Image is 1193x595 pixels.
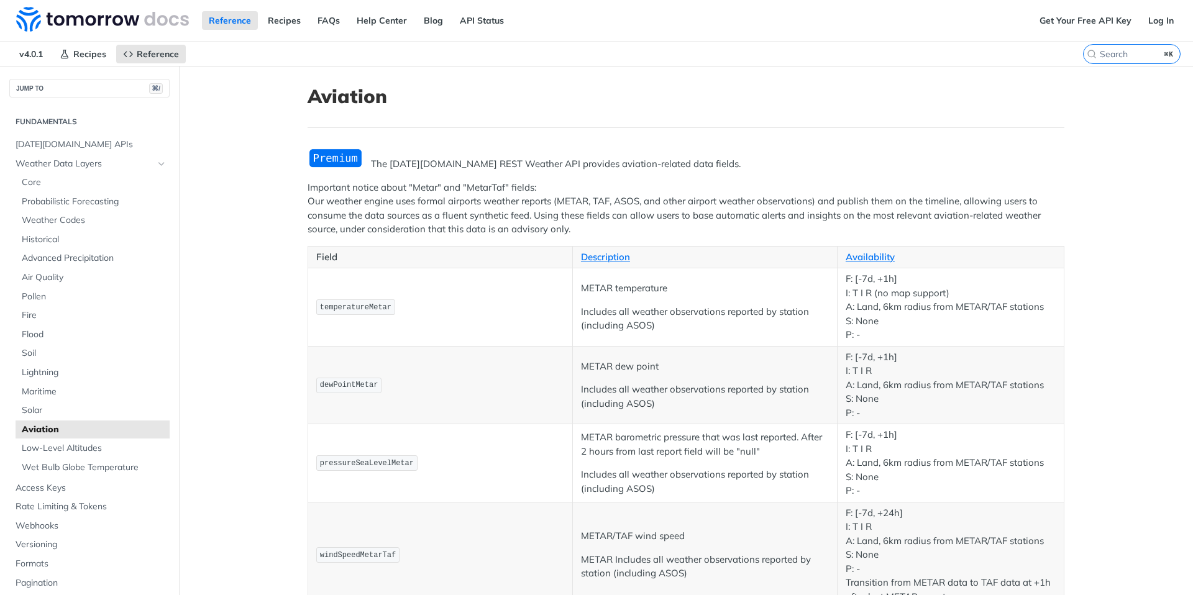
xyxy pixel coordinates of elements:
[22,347,167,360] span: Soil
[320,551,396,560] span: windSpeedMetarTaf
[157,159,167,169] button: Hide subpages for Weather Data Layers
[581,468,829,496] p: Includes all weather observations reported by station (including ASOS)
[16,193,170,211] a: Probabilistic Forecasting
[22,329,167,341] span: Flood
[16,306,170,325] a: Fire
[16,538,167,551] span: Versioning
[16,325,170,344] a: Flood
[22,461,167,474] span: Wet Bulb Globe Temperature
[12,45,50,63] span: v4.0.1
[846,350,1056,420] p: F: [-7d, +1h] I: T I R A: Land, 6km radius from METAR/TAF stations S: None P: -
[308,85,1064,107] h1: Aviation
[73,48,106,60] span: Recipes
[9,135,170,154] a: [DATE][DOMAIN_NAME] APIs
[16,268,170,287] a: Air Quality
[22,386,167,398] span: Maritime
[581,553,829,581] p: METAR Includes all weather observations reported by station (including ASOS)
[1161,48,1177,60] kbd: ⌘K
[22,234,167,246] span: Historical
[16,363,170,382] a: Lightning
[16,173,170,192] a: Core
[22,404,167,417] span: Solar
[16,520,167,532] span: Webhooks
[846,428,1056,498] p: F: [-7d, +1h] I: T I R A: Land, 6km radius from METAR/TAF stations S: None P: -
[22,309,167,322] span: Fire
[16,439,170,458] a: Low-Level Altitudes
[581,251,630,263] a: Description
[9,535,170,554] a: Versioning
[22,424,167,436] span: Aviation
[16,288,170,306] a: Pollen
[16,420,170,439] a: Aviation
[22,271,167,284] span: Air Quality
[16,577,167,589] span: Pagination
[311,11,347,30] a: FAQs
[22,252,167,265] span: Advanced Precipitation
[16,230,170,249] a: Historical
[137,48,179,60] span: Reference
[316,250,564,265] p: Field
[9,479,170,497] a: Access Keys
[116,45,186,63] a: Reference
[308,157,1064,171] p: The [DATE][DOMAIN_NAME] REST Weather API provides aviation-related data fields.
[16,211,170,230] a: Weather Codes
[581,430,829,458] p: METAR barometric pressure that was last reported. After 2 hours from last report field will be "n...
[320,381,378,389] span: dewPointMetar
[16,458,170,477] a: Wet Bulb Globe Temperature
[581,281,829,296] p: METAR temperature
[22,214,167,227] span: Weather Codes
[9,555,170,573] a: Formats
[16,558,167,570] span: Formats
[22,176,167,189] span: Core
[417,11,450,30] a: Blog
[9,517,170,535] a: Webhooks
[1033,11,1138,30] a: Get Your Free API Key
[16,501,167,513] span: Rate Limiting & Tokens
[320,459,414,468] span: pressureSeaLevelMetar
[22,366,167,379] span: Lightning
[581,360,829,374] p: METAR dew point
[22,291,167,303] span: Pollen
[261,11,308,30] a: Recipes
[53,45,113,63] a: Recipes
[9,155,170,173] a: Weather Data LayersHide subpages for Weather Data Layers
[581,529,829,543] p: METAR/TAF wind speed
[16,139,167,151] span: [DATE][DOMAIN_NAME] APIs
[320,303,391,312] span: temperatureMetar
[9,79,170,98] button: JUMP TO⌘/
[16,7,189,32] img: Tomorrow.io Weather API Docs
[16,383,170,401] a: Maritime
[16,158,153,170] span: Weather Data Layers
[350,11,414,30] a: Help Center
[581,383,829,411] p: Includes all weather observations reported by station (including ASOS)
[453,11,511,30] a: API Status
[9,497,170,516] a: Rate Limiting & Tokens
[22,196,167,208] span: Probabilistic Forecasting
[1141,11,1181,30] a: Log In
[202,11,258,30] a: Reference
[16,482,167,494] span: Access Keys
[9,574,170,593] a: Pagination
[16,401,170,420] a: Solar
[149,83,163,94] span: ⌘/
[846,251,895,263] a: Availability
[846,272,1056,342] p: F: [-7d, +1h] I: T I R (no map support) A: Land, 6km radius from METAR/TAF stations S: None P: -
[16,249,170,268] a: Advanced Precipitation
[1087,49,1097,59] svg: Search
[22,442,167,455] span: Low-Level Altitudes
[581,305,829,333] p: Includes all weather observations reported by station (including ASOS)
[9,116,170,127] h2: Fundamentals
[308,181,1064,237] p: Important notice about "Metar" and "MetarTaf" fields: Our weather engine uses formal airports wea...
[16,344,170,363] a: Soil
